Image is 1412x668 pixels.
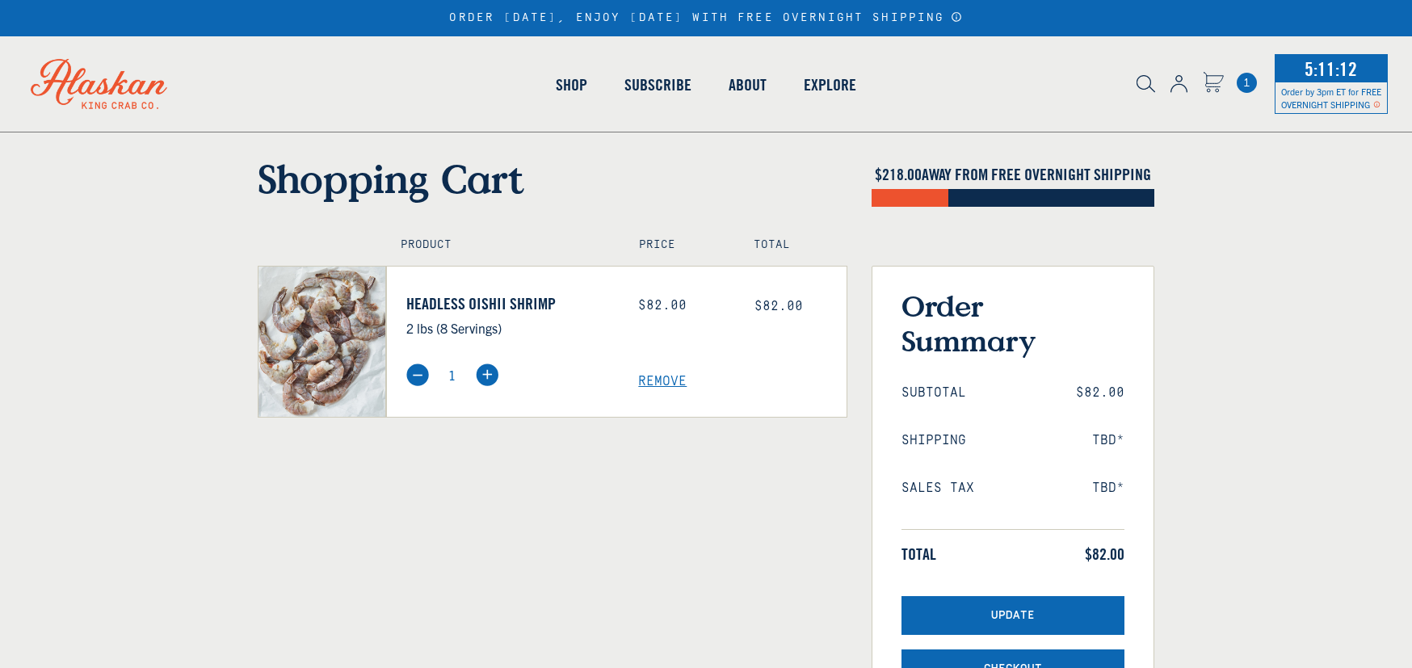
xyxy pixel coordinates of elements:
a: Cart [1237,73,1257,93]
a: Shop [537,39,606,131]
img: Headless Oishii Shrimp - 2 lbs (8 Servings) [258,267,385,417]
span: 1 [1237,73,1257,93]
h4: $ AWAY FROM FREE OVERNIGHT SHIPPING [872,165,1154,184]
img: plus [476,363,498,386]
h4: Product [401,238,605,252]
h3: Order Summary [901,288,1124,358]
span: Sales Tax [901,481,974,496]
a: Cart [1203,72,1224,95]
h1: Shopping Cart [258,155,847,202]
span: Update [991,609,1035,623]
h4: Price [639,238,718,252]
p: 2 lbs (8 Servings) [406,317,615,338]
span: Shipping [901,433,966,448]
a: Explore [785,39,875,131]
div: ORDER [DATE], ENJOY [DATE] WITH FREE OVERNIGHT SHIPPING [449,11,962,25]
span: 5:11:12 [1301,53,1361,85]
span: Order by 3pm ET for FREE OVERNIGHT SHIPPING [1281,86,1381,110]
a: About [710,39,785,131]
a: Headless Oishii Shrimp [406,294,615,313]
h4: Total [754,238,833,252]
a: Subscribe [606,39,710,131]
img: Alaskan King Crab Co. logo [8,36,190,132]
div: $82.00 [638,298,730,313]
span: Total [901,544,936,564]
img: search [1137,75,1155,93]
span: $82.00 [1085,544,1124,564]
a: Remove [638,374,847,389]
img: account [1170,75,1187,93]
span: Shipping Notice Icon [1373,99,1380,110]
a: Announcement Bar Modal [951,11,963,23]
img: minus [406,363,429,386]
span: $82.00 [754,299,803,313]
span: Subtotal [901,385,966,401]
span: $82.00 [1076,385,1124,401]
button: Update [901,596,1124,636]
span: 218.00 [882,164,922,184]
